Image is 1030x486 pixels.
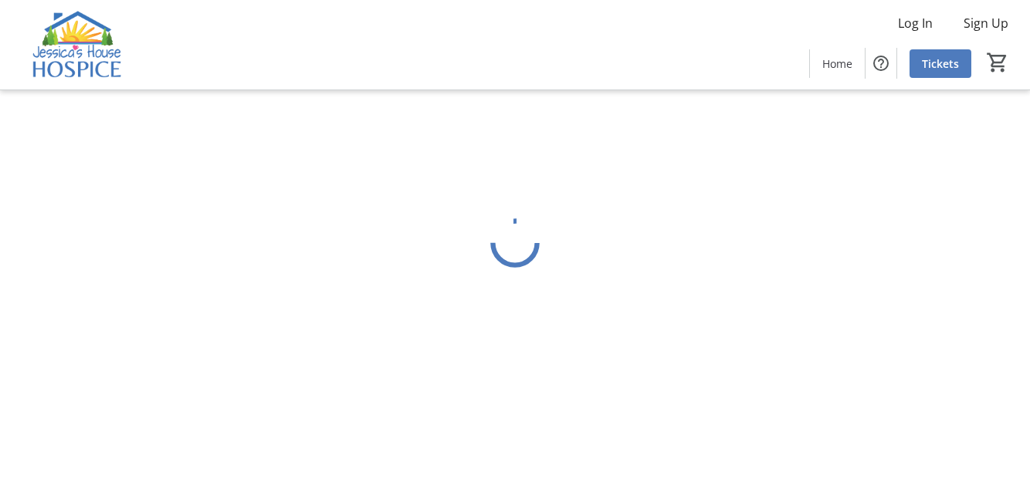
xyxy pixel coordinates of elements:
[810,49,865,78] a: Home
[951,11,1021,35] button: Sign Up
[866,48,896,79] button: Help
[9,6,147,83] img: Jessica's House Hospice's Logo
[922,56,959,72] span: Tickets
[984,49,1011,76] button: Cart
[898,14,933,32] span: Log In
[964,14,1008,32] span: Sign Up
[910,49,971,78] a: Tickets
[822,56,852,72] span: Home
[886,11,945,35] button: Log In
